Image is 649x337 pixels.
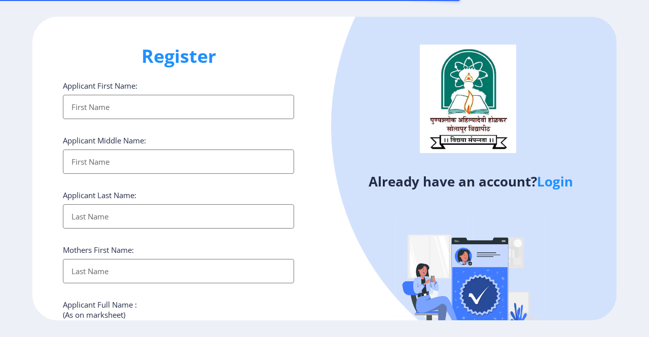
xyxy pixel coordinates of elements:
[537,172,573,191] a: Login
[63,259,294,283] input: Last Name
[63,44,294,68] h1: Register
[63,299,137,320] label: Applicant Full Name : (As on marksheet)
[332,173,609,190] h4: Already have an account?
[63,135,146,145] label: Applicant Middle Name:
[63,95,294,119] input: First Name
[63,81,137,91] label: Applicant First Name:
[63,149,294,174] input: First Name
[63,245,134,255] label: Mothers First Name:
[420,45,516,153] img: logo
[63,190,136,200] label: Applicant Last Name:
[63,204,294,229] input: Last Name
